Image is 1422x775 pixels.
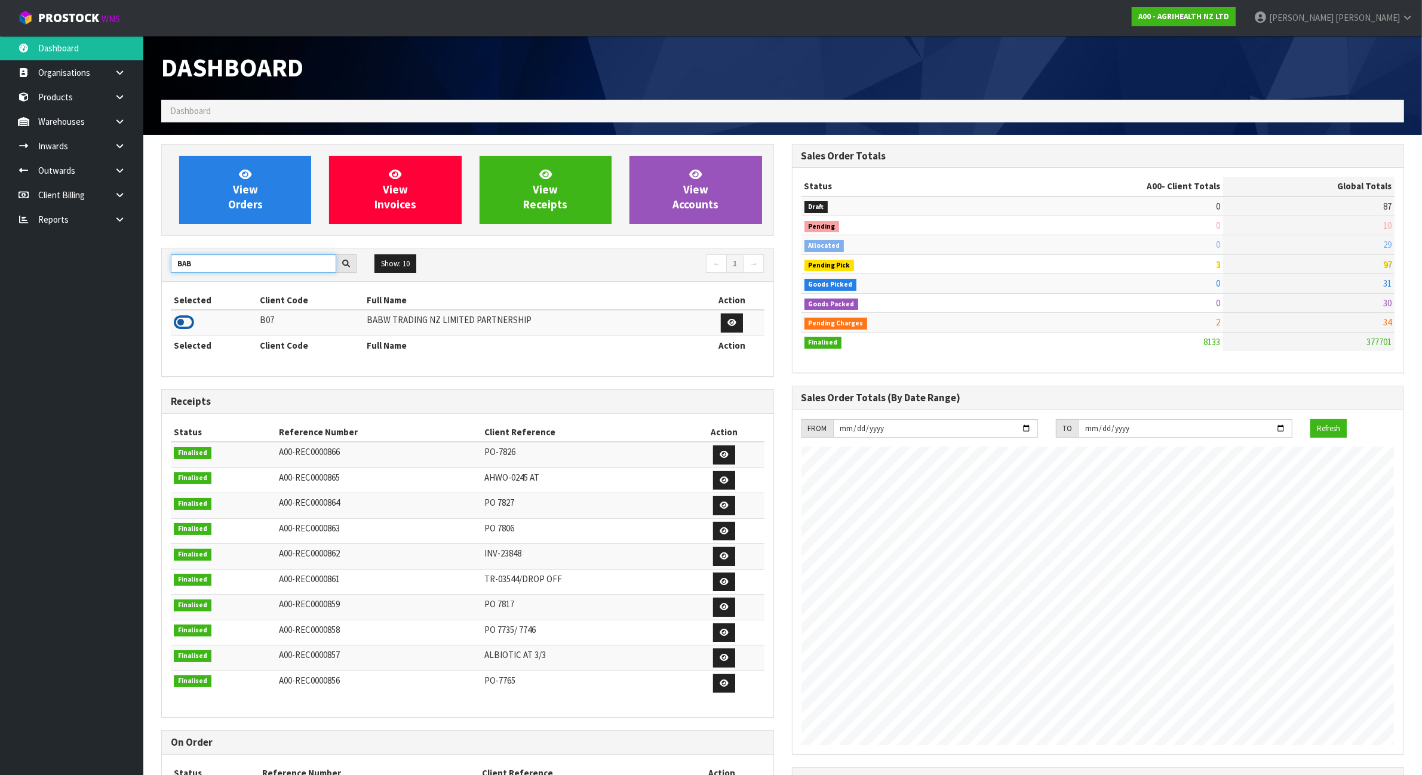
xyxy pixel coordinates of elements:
span: A00-REC0000861 [279,573,340,585]
span: PO 7817 [484,598,514,610]
span: Finalised [174,472,211,484]
span: Finalised [804,337,842,349]
span: A00-REC0000858 [279,624,340,635]
th: Client Code [257,291,364,310]
h3: Sales Order Totals [801,150,1395,162]
div: FROM [801,419,833,438]
div: TO [1056,419,1078,438]
span: 3 [1216,259,1220,270]
th: Full Name [364,336,700,355]
th: Selected [171,291,257,310]
a: ViewAccounts [629,156,761,224]
span: 0 [1216,220,1220,231]
span: 87 [1383,201,1392,212]
span: PO-7826 [484,446,515,457]
span: 0 [1216,201,1220,212]
h3: Receipts [171,396,764,407]
th: - Client Totals [997,177,1223,196]
th: Action [699,336,764,355]
a: A00 - AGRIHEALTH NZ LTD [1132,7,1236,26]
span: Finalised [174,549,211,561]
img: cube-alt.png [18,10,33,25]
span: [PERSON_NAME] [1335,12,1400,23]
input: Search clients [171,254,336,273]
span: Finalised [174,650,211,662]
span: 97 [1383,259,1392,270]
span: PO 7735/ 7746 [484,624,536,635]
span: View Receipts [523,167,567,212]
a: ← [706,254,727,273]
span: TR-03544/DROP OFF [484,573,562,585]
span: Dashboard [161,51,303,84]
th: Reference Number [276,423,482,442]
span: ProStock [38,10,99,26]
span: Goods Picked [804,279,857,291]
th: Status [171,423,276,442]
th: Client Code [257,336,364,355]
span: 30 [1383,297,1392,309]
span: A00-REC0000856 [279,675,340,686]
h3: On Order [171,737,764,748]
span: [PERSON_NAME] [1269,12,1334,23]
a: ViewInvoices [329,156,461,224]
a: → [743,254,764,273]
span: PO 7827 [484,497,514,508]
span: View Accounts [672,167,718,212]
span: 377701 [1366,336,1392,347]
span: 31 [1383,278,1392,289]
span: 10 [1383,220,1392,231]
span: Dashboard [170,105,211,116]
span: A00-REC0000862 [279,548,340,559]
span: 0 [1216,239,1220,250]
h3: Sales Order Totals (By Date Range) [801,392,1395,404]
a: 1 [726,254,744,273]
small: WMS [102,13,120,24]
span: Goods Packed [804,299,859,310]
span: A00 [1147,180,1162,192]
th: Status [801,177,997,196]
th: Client Reference [481,423,684,442]
span: Draft [804,201,828,213]
span: PO 7806 [484,522,514,534]
span: Pending Charges [804,318,868,330]
span: 8133 [1203,336,1220,347]
nav: Page navigation [477,254,764,275]
span: Finalised [174,599,211,611]
span: AHWO-0245 AT [484,472,539,483]
a: ViewOrders [179,156,311,224]
button: Show: 10 [374,254,416,273]
th: Action [699,291,764,310]
a: ViewReceipts [480,156,612,224]
span: Allocated [804,240,844,252]
span: INV-23848 [484,548,521,559]
span: PO-7765 [484,675,515,686]
th: Selected [171,336,257,355]
span: Finalised [174,675,211,687]
span: 0 [1216,297,1220,309]
span: A00-REC0000864 [279,497,340,508]
td: BABW TRADING NZ LIMITED PARTNERSHIP [364,310,700,336]
span: A00-REC0000865 [279,472,340,483]
th: Global Totals [1223,177,1395,196]
span: Finalised [174,625,211,636]
th: Full Name [364,291,700,310]
span: Pending Pick [804,260,855,272]
span: A00-REC0000857 [279,649,340,660]
span: 34 [1383,316,1392,328]
strong: A00 - AGRIHEALTH NZ LTD [1138,11,1229,21]
span: 2 [1216,316,1220,328]
span: Finalised [174,574,211,586]
td: B07 [257,310,364,336]
span: View Orders [228,167,263,212]
th: Action [684,423,764,442]
span: 29 [1383,239,1392,250]
span: A00-REC0000859 [279,598,340,610]
span: View Invoices [374,167,416,212]
span: ALBIOTIC AT 3/3 [484,649,546,660]
span: Finalised [174,523,211,535]
span: Pending [804,221,840,233]
span: 0 [1216,278,1220,289]
span: Finalised [174,447,211,459]
span: A00-REC0000863 [279,522,340,534]
span: A00-REC0000866 [279,446,340,457]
